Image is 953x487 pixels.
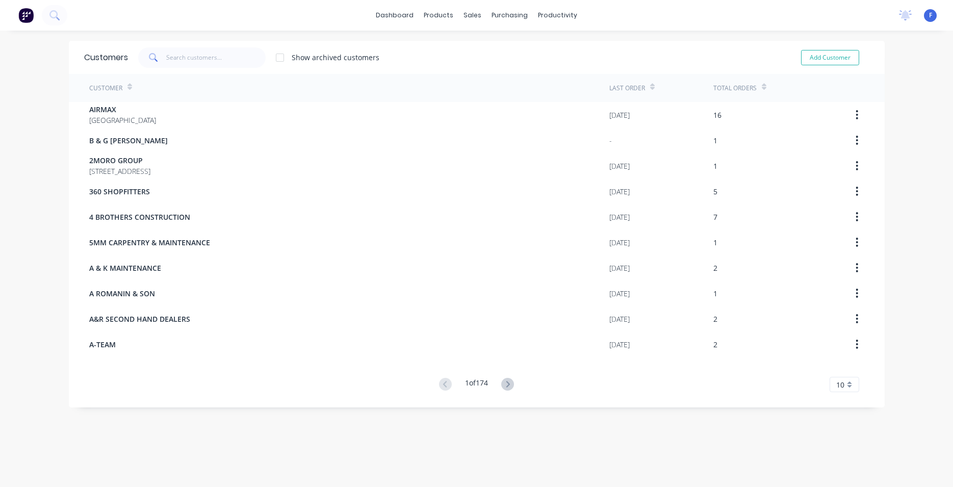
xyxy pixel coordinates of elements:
span: AIRMAX [89,104,156,115]
div: 2 [713,339,717,350]
div: sales [458,8,486,23]
div: Show archived customers [292,52,379,63]
div: [DATE] [609,237,630,248]
div: Customer [89,84,122,93]
a: dashboard [371,8,419,23]
div: [DATE] [609,161,630,171]
div: [DATE] [609,339,630,350]
div: [DATE] [609,314,630,324]
div: 2 [713,314,717,324]
span: [GEOGRAPHIC_DATA] [89,115,156,125]
span: B & G [PERSON_NAME] [89,135,168,146]
div: purchasing [486,8,533,23]
div: [DATE] [609,212,630,222]
div: Total Orders [713,84,757,93]
div: 5 [713,186,717,197]
div: 1 of 174 [465,377,488,392]
div: [DATE] [609,110,630,120]
span: 2MORO GROUP [89,155,150,166]
span: 4 BROTHERS CONSTRUCTION [89,212,190,222]
span: A & K MAINTENANCE [89,263,161,273]
div: 1 [713,237,717,248]
div: [DATE] [609,288,630,299]
div: [DATE] [609,263,630,273]
div: - [609,135,612,146]
span: 5MM CARPENTRY & MAINTENANCE [89,237,210,248]
span: [STREET_ADDRESS] [89,166,150,176]
div: 2 [713,263,717,273]
div: productivity [533,8,582,23]
div: 1 [713,135,717,146]
div: Last Order [609,84,645,93]
div: Customers [84,52,128,64]
span: 10 [836,379,844,390]
span: A-TEAM [89,339,116,350]
button: Add Customer [801,50,859,65]
img: Factory [18,8,34,23]
div: [DATE] [609,186,630,197]
span: A&R SECOND HAND DEALERS [89,314,190,324]
input: Search customers... [166,47,266,68]
span: 360 SHOPFITTERS [89,186,150,197]
span: A ROMANIN & SON [89,288,155,299]
div: products [419,8,458,23]
span: F [929,11,932,20]
div: 7 [713,212,717,222]
div: 1 [713,288,717,299]
div: 1 [713,161,717,171]
div: 16 [713,110,722,120]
